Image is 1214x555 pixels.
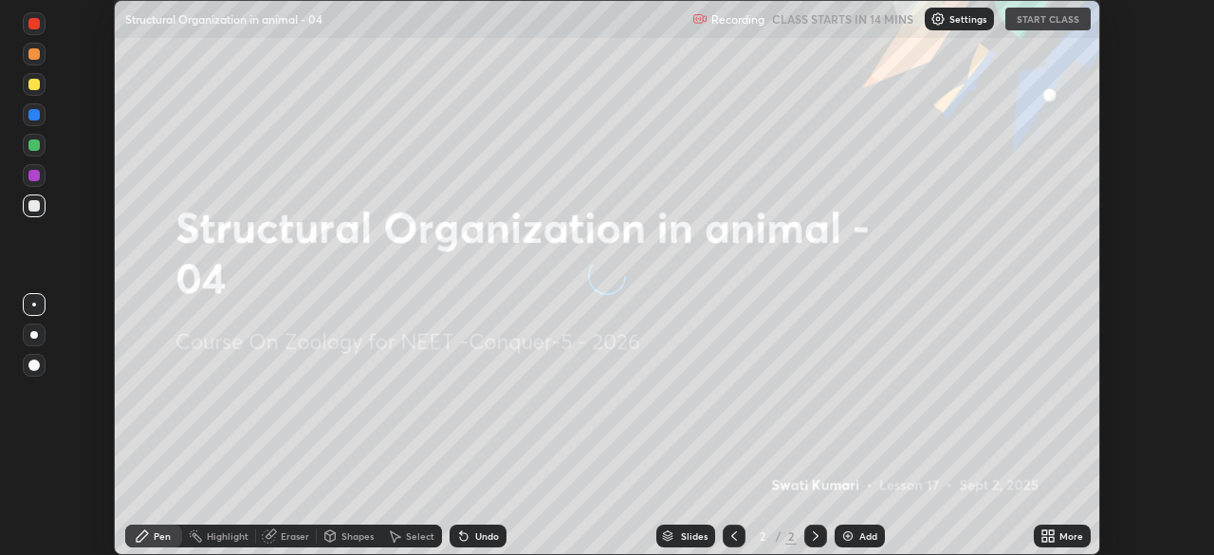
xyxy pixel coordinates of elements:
p: Recording [711,12,764,27]
div: 2 [753,530,772,542]
h5: CLASS STARTS IN 14 MINS [772,10,913,28]
div: Add [859,531,877,541]
div: Pen [154,531,171,541]
img: add-slide-button [840,528,855,544]
img: class-settings-icons [930,11,946,27]
div: Select [406,531,434,541]
div: Slides [681,531,708,541]
div: 2 [785,527,797,545]
div: Shapes [341,531,374,541]
p: Structural Organization in animal - 04 [125,11,322,27]
img: recording.375f2c34.svg [692,11,708,27]
div: / [776,530,782,542]
div: Highlight [207,531,248,541]
div: Eraser [281,531,309,541]
div: Undo [475,531,499,541]
div: More [1059,531,1083,541]
p: Settings [949,14,986,24]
